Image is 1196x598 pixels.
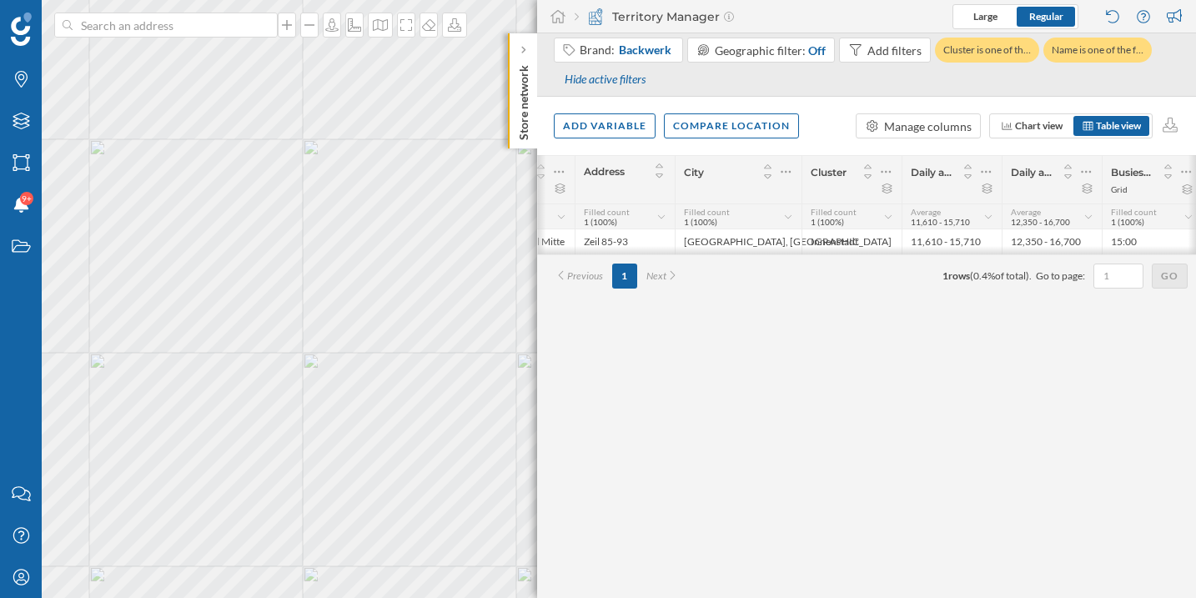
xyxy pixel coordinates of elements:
span: City [684,166,704,178]
span: Busiest hour of the day ([DATE] to [DATE]) [1111,166,1152,178]
p: Store network [515,58,532,140]
span: 12,350 - 16,700 [1011,217,1070,227]
span: Daily average footfall between [DATE] and [DATE] [1011,166,1052,178]
span: 1 (100%) [584,217,617,227]
img: territory-manager.svg [587,8,604,25]
div: Name is one of the f… [1043,38,1152,63]
span: Cluster [811,166,847,178]
div: Grid [1111,183,1128,195]
div: Manage columns [884,118,972,135]
div: Territory Manager [575,8,734,25]
span: Table view [1096,119,1141,132]
span: Filled count [811,207,857,217]
div: 12,350 - 16,700 [1002,229,1102,254]
div: Add filters [867,42,922,59]
span: Filled count [1111,207,1157,217]
span: Regular [1029,10,1063,23]
span: 1 (100%) [1111,217,1144,227]
div: Zeil 85-93 [575,229,675,254]
div: 11,610 - 15,710 [902,229,1002,254]
div: Hide active filters [555,65,655,94]
input: 1 [1098,268,1138,284]
span: 1 [942,269,948,282]
span: Large [973,10,998,23]
span: Go to page: [1036,269,1085,284]
span: 0.4% [973,269,995,282]
div: [GEOGRAPHIC_DATA], [GEOGRAPHIC_DATA] [675,229,802,254]
img: Geoblink Logo [11,13,32,46]
div: Cluster is one of th… [935,38,1039,63]
span: rows [948,269,970,282]
span: Geographic filter: [715,43,806,58]
span: Average [911,207,941,217]
span: Daily average footfall between [DATE] and [DATE] [911,166,952,178]
span: Address [584,165,625,178]
span: Backwerk [619,42,671,58]
div: Off [808,42,826,59]
span: Filled count [584,207,630,217]
div: Innenstadt [802,229,902,254]
span: 1 (100%) [811,217,844,227]
span: 11,610 - 15,710 [911,217,970,227]
span: of total). [995,269,1032,282]
span: Filled count [684,207,730,217]
span: Average [1011,207,1041,217]
span: Chart view [1015,119,1063,132]
span: Support [35,12,95,27]
span: 1 (100%) [684,217,717,227]
div: Brand: [580,42,674,58]
span: 9+ [22,190,32,207]
span: ( [970,269,973,282]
